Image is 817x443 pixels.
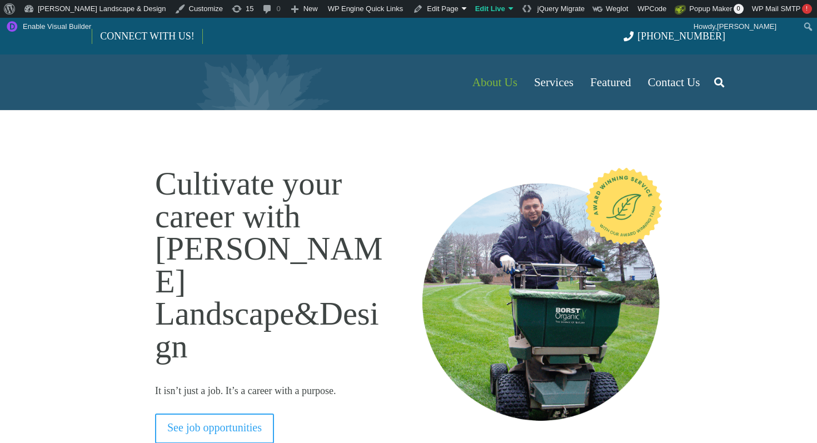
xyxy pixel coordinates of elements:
[624,31,725,42] a: [PHONE_NUMBER]
[294,296,320,332] span: &
[708,68,730,96] a: Search
[422,168,662,420] img: Landscape technician operating a Borst Organic spreader on a well-maintained lawn, showcasing awa...
[464,54,526,110] a: About Us
[92,60,276,104] a: Borst-Logo
[155,168,395,369] h1: Cultivate your career with [PERSON_NAME] Landscape Design
[717,22,776,31] span: [PERSON_NAME]
[648,76,700,89] span: Contact Us
[534,76,574,89] span: Services
[590,76,631,89] span: Featured
[155,382,395,399] p: It isn’t just a job. It’s a career with a purpose.
[92,23,202,49] a: CONNECT WITH US!
[526,54,582,110] a: Services
[802,4,812,14] span: !
[690,18,800,36] a: Howdy,
[640,54,709,110] a: Contact Us
[637,31,725,42] span: [PHONE_NUMBER]
[582,54,639,110] a: Featured
[472,76,517,89] span: About Us
[734,4,744,14] span: 0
